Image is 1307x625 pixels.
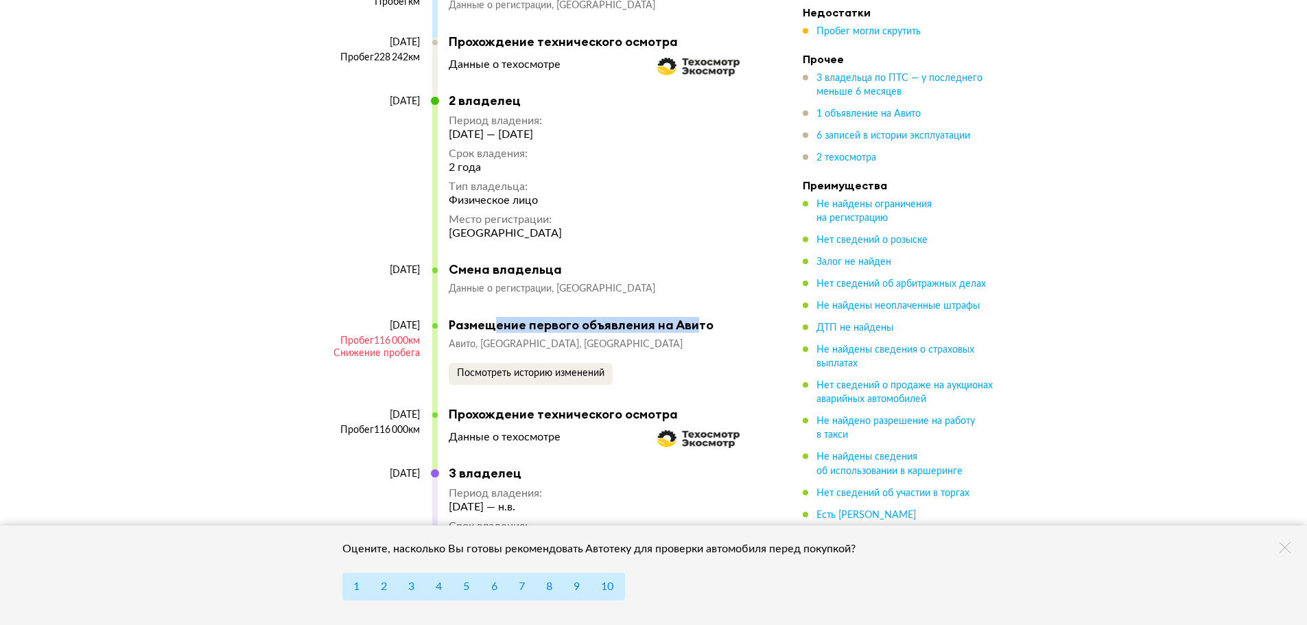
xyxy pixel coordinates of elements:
[436,581,442,592] span: 4
[449,363,613,385] button: Посмотреть историю изменений
[452,573,480,600] button: 5
[329,347,420,359] div: Снижение пробега
[816,279,986,289] span: Нет сведений об арбитражных делах
[449,128,562,141] div: [DATE] — [DATE]
[449,226,562,240] div: [GEOGRAPHIC_DATA]
[546,581,552,592] span: 8
[449,262,748,277] div: Смена владельца
[449,318,748,333] div: Размещение первого объявления на Авито
[329,36,420,49] div: [DATE]
[449,466,562,481] div: 3 владелец
[329,51,420,64] div: Пробег 228 242 км
[408,581,414,592] span: 3
[370,573,398,600] button: 2
[816,153,876,163] span: 2 техосмотра
[457,368,604,378] span: Посмотреть историю изменений
[816,27,921,36] span: Пробег могли скрутить
[816,235,928,245] span: Нет сведений о розыске
[449,213,562,226] div: Место регистрации :
[449,147,562,161] div: Срок владения :
[449,193,562,207] div: Физическое лицо
[816,381,993,404] span: Нет сведений о продаже на аукционах аварийных автомобилей
[449,284,556,294] span: Данные о регистрации
[491,581,497,592] span: 6
[449,93,562,108] div: 2 владелец
[535,573,563,600] button: 8
[342,542,874,556] div: Оцените, насколько Вы готовы рекомендовать Автотеку для проверки автомобиля перед покупкой?
[556,284,655,294] span: [GEOGRAPHIC_DATA]
[329,264,420,276] div: [DATE]
[329,320,420,332] div: [DATE]
[425,573,453,600] button: 4
[816,510,916,519] span: Есть [PERSON_NAME]
[381,581,387,592] span: 2
[449,114,562,128] div: Период владения :
[816,452,963,475] span: Не найдены сведения об использовании в каршеринге
[329,424,420,436] div: Пробег 116 000 км
[816,345,974,368] span: Не найдены сведения о страховых выплатах
[480,340,683,349] span: [GEOGRAPHIC_DATA], [GEOGRAPHIC_DATA]
[601,581,613,592] span: 10
[519,581,525,592] span: 7
[449,340,480,349] span: Авито
[574,581,580,592] span: 9
[342,573,370,600] button: 1
[816,131,970,141] span: 6 записей в истории эксплуатации
[803,52,995,66] h4: Прочее
[816,200,932,223] span: Не найдены ограничения на регистрацию
[449,161,562,174] div: 2 года
[397,573,425,600] button: 3
[329,335,420,347] div: Пробег 116 000 км
[463,581,469,592] span: 5
[816,257,891,267] span: Залог не найден
[816,323,893,333] span: ДТП не найдены
[449,34,748,49] div: Прохождение технического осмотра
[449,486,562,500] div: Период владения :
[556,1,655,10] span: [GEOGRAPHIC_DATA]
[816,109,921,119] span: 1 объявление на Авито
[508,573,536,600] button: 7
[803,5,995,19] h4: Недостатки
[449,519,562,533] div: Срок владения :
[329,95,420,108] div: [DATE]
[449,180,562,193] div: Тип владельца :
[657,58,740,76] img: logo
[816,488,969,497] span: Нет сведений об участии в торгах
[803,178,995,192] h4: Преимущества
[329,409,420,421] div: [DATE]
[480,573,508,600] button: 6
[353,581,360,592] span: 1
[329,468,420,480] div: [DATE]
[816,416,975,440] span: Не найдено разрешение на работу в такси
[449,1,556,10] span: Данные о регистрации
[449,430,561,444] div: Данные о техосмотре
[657,430,740,449] img: logo
[449,407,748,422] div: Прохождение технического осмотра
[816,73,982,97] span: 3 владельца по ПТС — у последнего меньше 6 месяцев
[449,58,561,71] div: Данные о техосмотре
[816,301,980,311] span: Не найдены неоплаченные штрафы
[563,573,591,600] button: 9
[449,500,562,514] div: [DATE] — н.в.
[590,573,624,600] button: 10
